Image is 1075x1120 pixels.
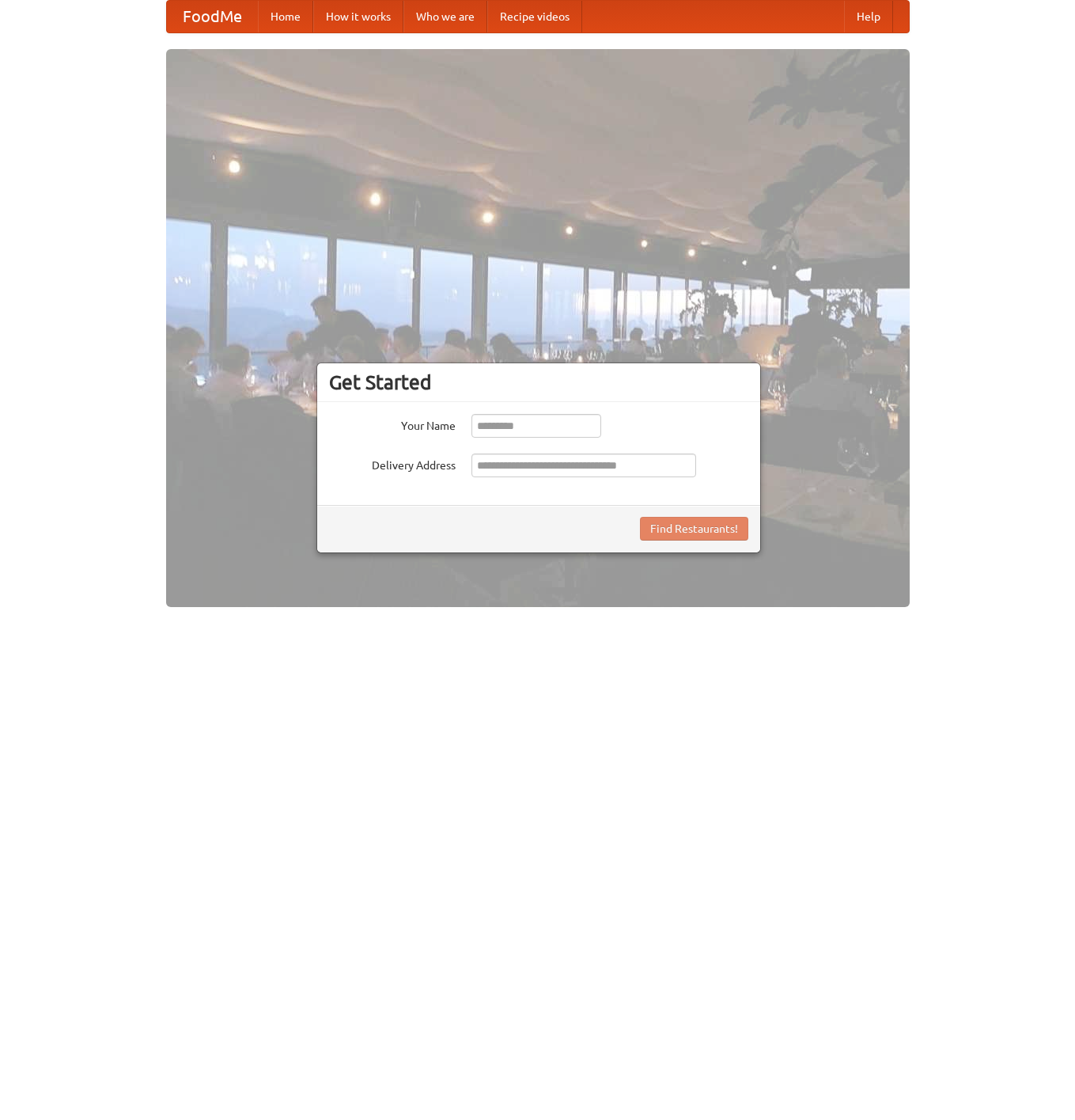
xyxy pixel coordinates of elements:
[258,1,313,32] a: Home
[329,454,456,473] label: Delivery Address
[313,1,403,32] a: How it works
[329,414,456,434] label: Your Name
[329,370,748,394] h3: Get Started
[167,1,258,32] a: FoodMe
[640,517,748,541] button: Find Restaurants!
[403,1,487,32] a: Who we are
[844,1,893,32] a: Help
[487,1,582,32] a: Recipe videos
